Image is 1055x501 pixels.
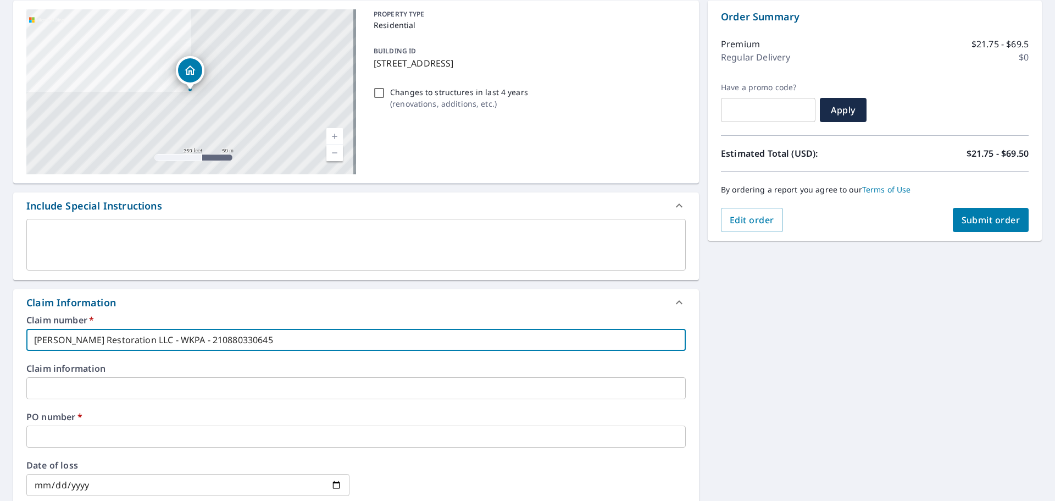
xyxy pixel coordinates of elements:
p: Residential [374,19,681,31]
button: Edit order [721,208,783,232]
span: Edit order [730,214,774,226]
div: Claim Information [13,289,699,316]
p: $0 [1019,51,1029,64]
p: Regular Delivery [721,51,790,64]
p: Estimated Total (USD): [721,147,875,160]
p: PROPERTY TYPE [374,9,681,19]
div: Dropped pin, building 1, Residential property, 36 Bentwood Rd Drums, PA 18222 [176,56,204,90]
p: BUILDING ID [374,46,416,56]
div: Include Special Instructions [13,192,699,219]
div: Claim Information [26,295,116,310]
a: Terms of Use [862,184,911,195]
div: Include Special Instructions [26,199,162,213]
p: $21.75 - $69.5 [971,37,1029,51]
label: Date of loss [26,461,349,470]
a: Current Level 17, Zoom In [326,128,343,145]
p: $21.75 - $69.50 [967,147,1029,160]
p: Changes to structures in last 4 years [390,86,528,98]
p: By ordering a report you agree to our [721,185,1029,195]
button: Apply [820,98,867,122]
label: Claim number [26,316,686,324]
a: Current Level 17, Zoom Out [326,145,343,161]
p: Premium [721,37,760,51]
p: Order Summary [721,9,1029,24]
span: Apply [829,104,858,116]
span: Submit order [962,214,1020,226]
label: PO number [26,412,686,421]
button: Submit order [953,208,1029,232]
p: ( renovations, additions, etc. ) [390,98,528,109]
p: [STREET_ADDRESS] [374,57,681,70]
label: Have a promo code? [721,82,815,92]
label: Claim information [26,364,686,373]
